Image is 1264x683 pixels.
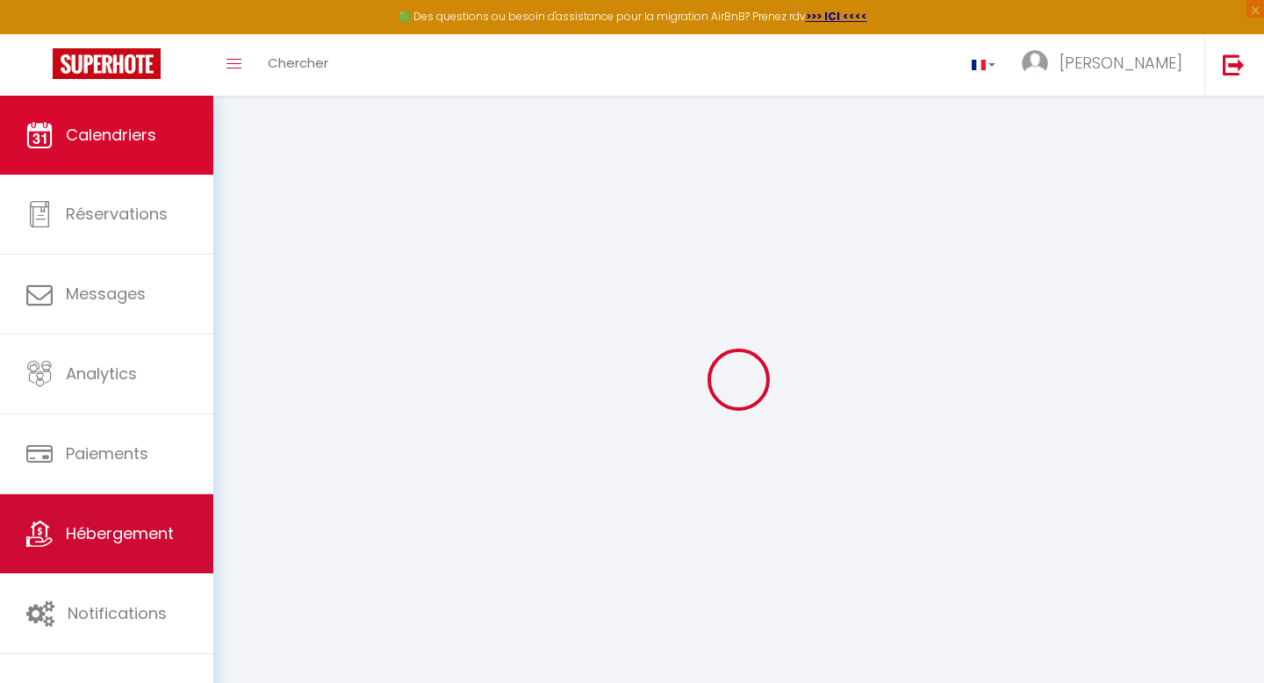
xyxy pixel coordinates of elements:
[1009,34,1204,96] a: ... [PERSON_NAME]
[66,442,148,464] span: Paiements
[1223,54,1245,75] img: logout
[806,9,867,24] a: >>> ICI <<<<
[53,48,161,79] img: Super Booking
[268,54,328,72] span: Chercher
[66,203,168,225] span: Réservations
[66,522,174,544] span: Hébergement
[1059,52,1182,74] span: [PERSON_NAME]
[66,363,137,385] span: Analytics
[1022,50,1048,76] img: ...
[66,124,156,146] span: Calendriers
[66,283,146,305] span: Messages
[68,602,167,624] span: Notifications
[255,34,341,96] a: Chercher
